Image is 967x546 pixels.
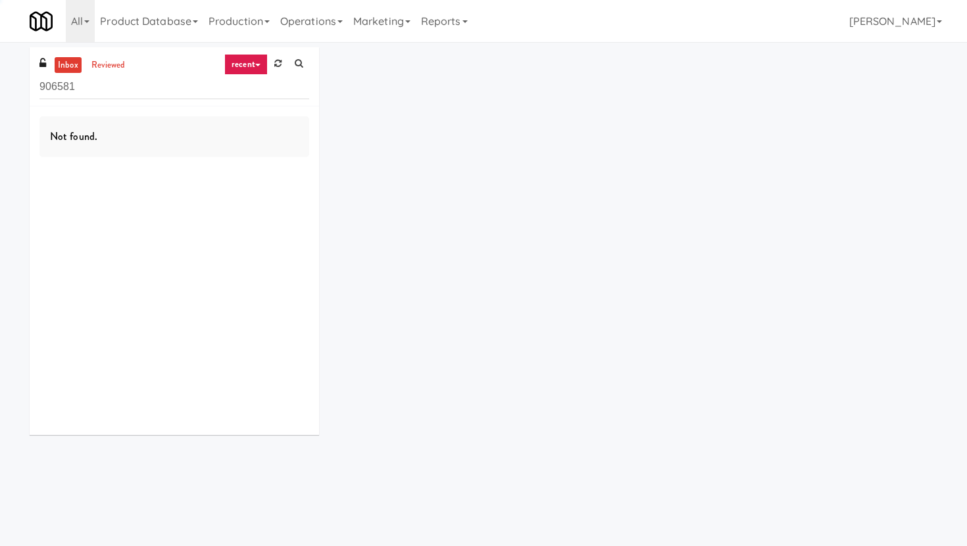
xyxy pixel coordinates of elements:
[39,75,309,99] input: Search vision orders
[50,129,97,144] span: Not found.
[88,57,129,74] a: reviewed
[55,57,82,74] a: inbox
[224,54,268,75] a: recent
[30,10,53,33] img: Micromart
